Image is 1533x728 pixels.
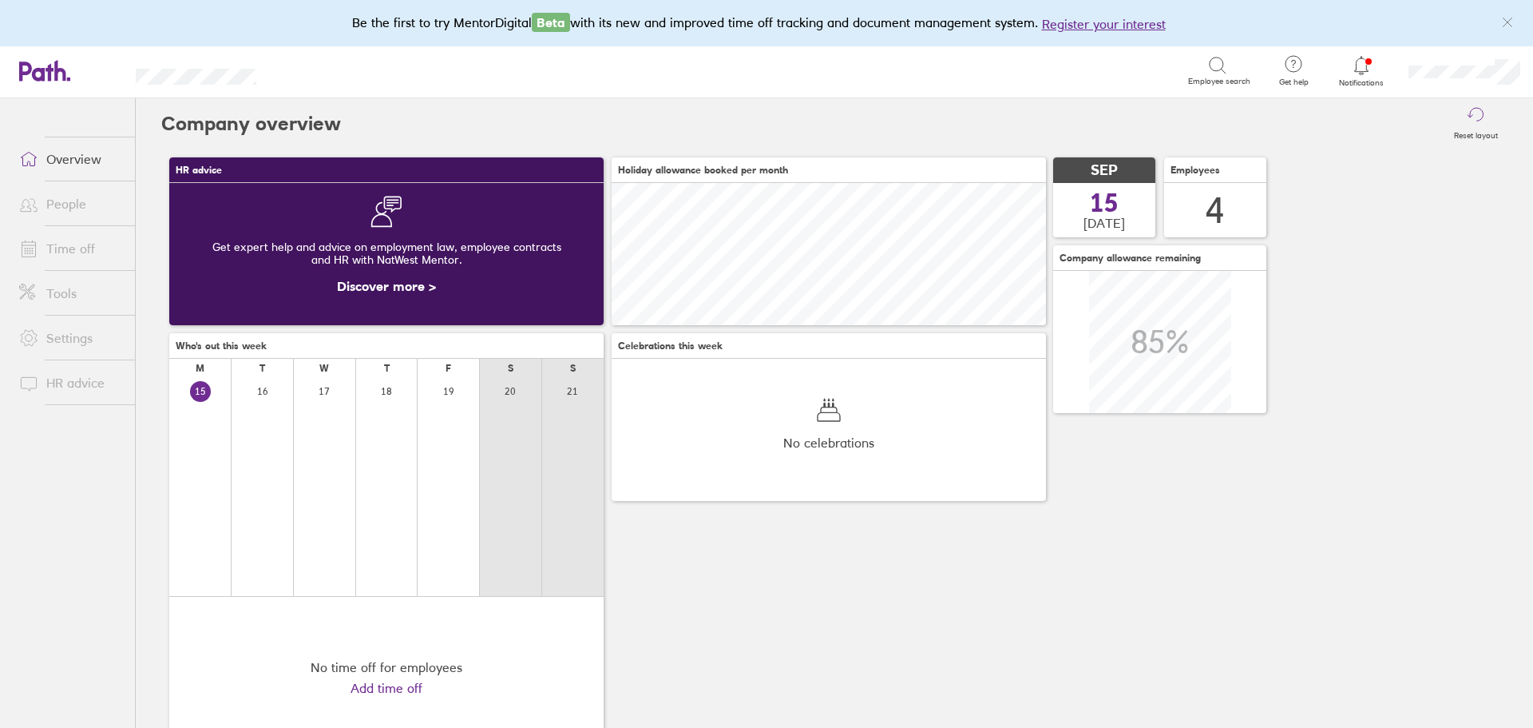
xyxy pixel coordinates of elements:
div: S [570,363,576,374]
span: Holiday allowance booked per month [618,165,788,176]
span: SEP [1091,162,1118,179]
a: Notifications [1336,54,1388,88]
span: No celebrations [783,436,874,450]
span: Employees [1171,165,1220,176]
div: 4 [1206,190,1225,231]
div: T [259,363,265,374]
a: Add time off [351,681,422,695]
span: Get help [1268,78,1320,87]
span: Who's out this week [176,340,267,352]
div: No time off for employees [311,660,462,674]
div: Search [299,63,340,78]
span: Company allowance remaining [1060,253,1201,264]
span: HR advice [176,165,222,176]
div: Get expert help and advice on employment law, employee contracts and HR with NatWest Mentor. [182,228,591,279]
span: Employee search [1188,77,1250,86]
div: T [384,363,390,374]
div: F [446,363,451,374]
h2: Company overview [161,98,341,149]
button: Register your interest [1042,14,1166,34]
div: M [196,363,204,374]
div: W [319,363,329,374]
span: [DATE] [1083,216,1125,230]
span: 15 [1090,190,1119,216]
label: Reset layout [1444,126,1507,141]
a: Tools [6,277,135,309]
span: Beta [532,13,570,32]
div: S [508,363,513,374]
a: Discover more > [337,278,436,294]
a: HR advice [6,367,135,399]
button: Reset layout [1444,98,1507,149]
div: Be the first to try MentorDigital with its new and improved time off tracking and document manage... [352,13,1182,34]
span: Celebrations this week [618,340,723,352]
a: People [6,188,135,220]
span: Notifications [1336,78,1388,88]
a: Time off [6,233,135,265]
a: Overview [6,143,135,175]
a: Settings [6,322,135,354]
